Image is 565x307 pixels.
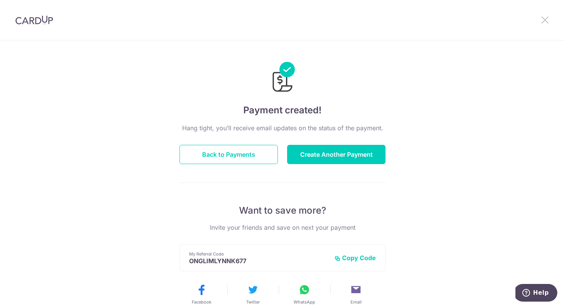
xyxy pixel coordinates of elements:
span: Facebook [192,299,211,305]
h4: Payment created! [179,103,386,117]
p: Invite your friends and save on next your payment [179,223,386,232]
button: Copy Code [334,254,376,262]
button: Create Another Payment [287,145,386,164]
p: Hang tight, you’ll receive email updates on the status of the payment. [179,123,386,133]
p: My Referral Code [189,251,328,257]
button: Twitter [230,284,276,305]
p: ONGLIMLYNNK677 [189,257,328,265]
button: Email [333,284,379,305]
img: CardUp [15,15,53,25]
span: Email [351,299,362,305]
span: Twitter [246,299,260,305]
span: WhatsApp [294,299,315,305]
button: Facebook [179,284,224,305]
button: WhatsApp [282,284,327,305]
button: Back to Payments [179,145,278,164]
p: Want to save more? [179,204,386,217]
iframe: Opens a widget where you can find more information [515,284,557,303]
img: Payments [270,62,295,94]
